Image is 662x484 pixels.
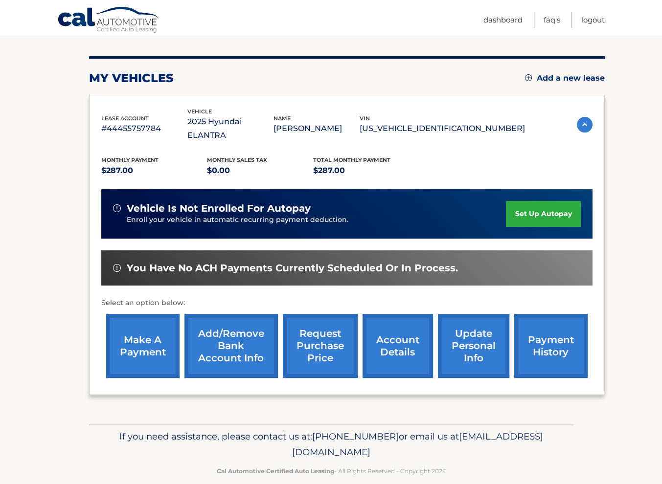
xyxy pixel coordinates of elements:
[127,215,506,225] p: Enroll your vehicle in automatic recurring payment deduction.
[127,262,458,274] span: You have no ACH payments currently scheduled or in process.
[101,297,593,309] p: Select an option below:
[514,314,588,378] a: payment history
[101,156,159,163] span: Monthly Payment
[95,466,567,476] p: - All Rights Reserved - Copyright 2025
[283,314,358,378] a: request purchase price
[217,467,334,475] strong: Cal Automotive Certified Auto Leasing
[101,122,187,135] p: #44455757784
[363,314,433,378] a: account details
[313,156,390,163] span: Total Monthly Payment
[274,115,291,122] span: name
[360,122,525,135] p: [US_VEHICLE_IDENTIFICATION_NUMBER]
[113,264,121,272] img: alert-white.svg
[313,164,419,177] p: $287.00
[89,71,174,86] h2: my vehicles
[184,314,278,378] a: Add/Remove bank account info
[207,164,313,177] p: $0.00
[106,314,180,378] a: make a payment
[95,429,567,460] p: If you need assistance, please contact us at: or email us at
[577,117,593,132] img: accordion-active.svg
[207,156,267,163] span: Monthly sales Tax
[360,115,370,122] span: vin
[312,431,399,442] span: [PHONE_NUMBER]
[274,122,360,135] p: [PERSON_NAME]
[127,202,311,215] span: vehicle is not enrolled for autopay
[292,431,543,458] span: [EMAIL_ADDRESS][DOMAIN_NAME]
[483,12,523,28] a: Dashboard
[525,74,532,81] img: add.svg
[544,12,560,28] a: FAQ's
[438,314,509,378] a: update personal info
[581,12,605,28] a: Logout
[57,6,160,35] a: Cal Automotive
[187,115,274,142] p: 2025 Hyundai ELANTRA
[101,115,149,122] span: lease account
[525,73,605,83] a: Add a new lease
[187,108,212,115] span: vehicle
[113,204,121,212] img: alert-white.svg
[506,201,580,227] a: set up autopay
[101,164,207,177] p: $287.00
